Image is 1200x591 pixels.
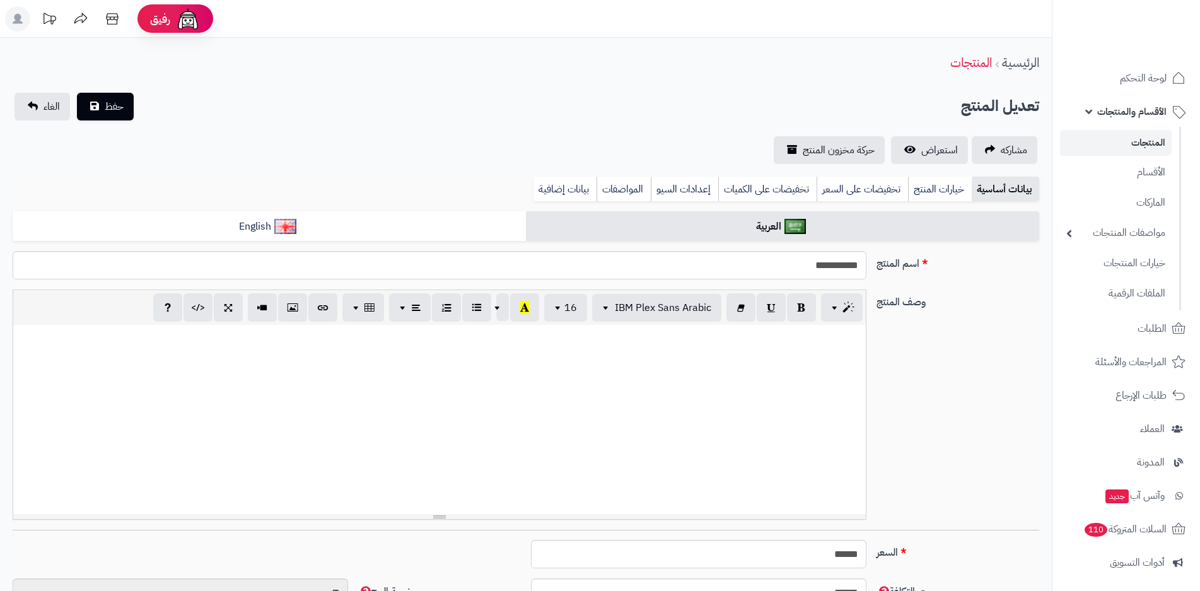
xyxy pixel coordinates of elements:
[1085,522,1108,536] span: 110
[1001,143,1027,158] span: مشاركه
[1060,159,1172,186] a: الأقسام
[564,300,577,315] span: 16
[1060,380,1192,411] a: طلبات الإرجاع
[13,211,526,242] a: English
[526,211,1039,242] a: العربية
[1060,347,1192,377] a: المراجعات والأسئلة
[651,177,718,202] a: إعدادات السيو
[274,219,296,234] img: English
[1060,250,1172,277] a: خيارات المنتجات
[871,251,1044,271] label: اسم المنتج
[150,11,170,26] span: رفيق
[972,177,1039,202] a: بيانات أساسية
[1083,520,1167,538] span: السلات المتروكة
[1140,420,1165,438] span: العملاء
[1002,53,1039,72] a: الرئيسية
[1060,514,1192,544] a: السلات المتروكة110
[871,540,1044,560] label: السعر
[597,177,651,202] a: المواصفات
[817,177,908,202] a: تخفيضات على السعر
[1060,189,1172,216] a: الماركات
[33,6,65,35] a: تحديثات المنصة
[1120,69,1167,87] span: لوحة التحكم
[175,6,201,32] img: ai-face.png
[961,93,1039,119] h2: تعديل المنتج
[615,300,711,315] span: IBM Plex Sans Arabic
[1104,487,1165,505] span: وآتس آب
[1060,481,1192,511] a: وآتس آبجديد
[533,177,597,202] a: بيانات إضافية
[1114,30,1188,56] img: logo-2.png
[44,99,60,114] span: الغاء
[972,136,1037,164] a: مشاركه
[1138,320,1167,337] span: الطلبات
[908,177,972,202] a: خيارات المنتج
[1060,414,1192,444] a: العملاء
[1060,130,1172,156] a: المنتجات
[1060,547,1192,578] a: أدوات التسويق
[1110,554,1165,571] span: أدوات التسويق
[1095,353,1167,371] span: المراجعات والأسئلة
[1137,453,1165,471] span: المدونة
[784,219,807,234] img: العربية
[1097,103,1167,120] span: الأقسام والمنتجات
[718,177,817,202] a: تخفيضات على الكميات
[544,294,587,322] button: 16
[871,290,1044,310] label: وصف المنتج
[1060,313,1192,344] a: الطلبات
[1116,387,1167,404] span: طلبات الإرجاع
[1060,219,1172,247] a: مواصفات المنتجات
[592,294,721,322] button: IBM Plex Sans Arabic
[1060,280,1172,307] a: الملفات الرقمية
[1060,447,1192,477] a: المدونة
[950,53,992,72] a: المنتجات
[1060,63,1192,93] a: لوحة التحكم
[774,136,885,164] a: حركة مخزون المنتج
[105,99,124,114] span: حفظ
[803,143,875,158] span: حركة مخزون المنتج
[921,143,958,158] span: استعراض
[891,136,968,164] a: استعراض
[1105,489,1129,503] span: جديد
[77,93,134,120] button: حفظ
[15,93,70,120] a: الغاء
